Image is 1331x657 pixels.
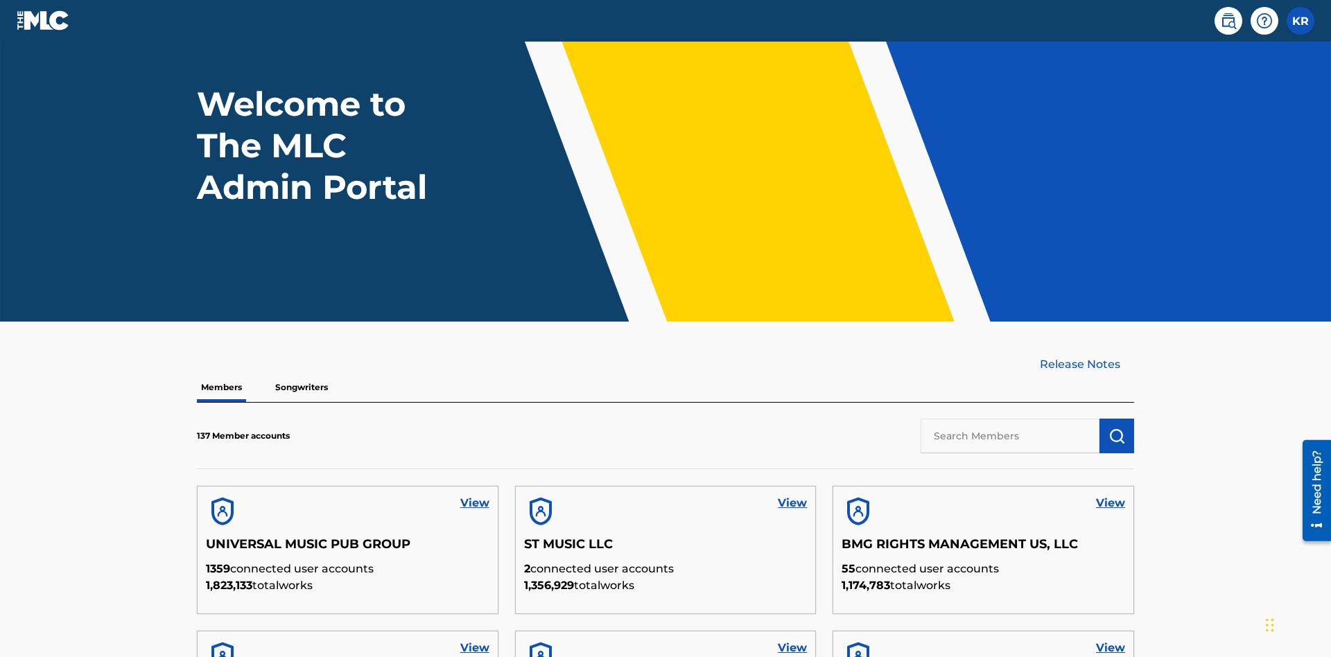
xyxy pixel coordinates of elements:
[206,495,239,528] img: account
[1262,590,1331,657] iframe: Chat Widget
[842,536,1125,561] h5: BMG RIGHTS MANAGEMENT US, LLC
[1287,7,1314,35] div: User Menu
[460,640,489,656] a: View
[1040,356,1134,373] a: Release Notes
[842,577,1125,594] p: total works
[524,579,574,592] span: 1,356,929
[1220,12,1237,29] img: search
[842,562,855,575] span: 55
[1096,495,1125,511] a: View
[1256,12,1273,29] img: help
[197,430,290,442] p: 137 Member accounts
[206,577,489,594] p: total works
[778,495,807,511] a: View
[206,536,489,561] h5: UNIVERSAL MUSIC PUB GROUP
[921,419,1099,453] input: Search Members
[1096,640,1125,656] a: View
[842,579,890,592] span: 1,174,783
[778,640,807,656] a: View
[524,495,557,528] img: account
[206,561,489,577] p: connected user accounts
[1108,428,1125,444] img: Search Works
[524,562,530,575] span: 2
[197,373,246,402] p: Members
[524,561,808,577] p: connected user accounts
[206,562,230,575] span: 1359
[1251,7,1278,35] div: Help
[206,579,252,592] span: 1,823,133
[197,83,456,208] h1: Welcome to The MLC Admin Portal
[1266,604,1274,646] div: Drag
[524,536,808,561] h5: ST MUSIC LLC
[17,10,70,30] img: MLC Logo
[842,561,1125,577] p: connected user accounts
[460,495,489,511] a: View
[842,495,875,528] img: account
[1292,435,1331,548] iframe: Resource Center
[271,373,332,402] p: Songwriters
[1215,7,1242,35] a: Public Search
[524,577,808,594] p: total works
